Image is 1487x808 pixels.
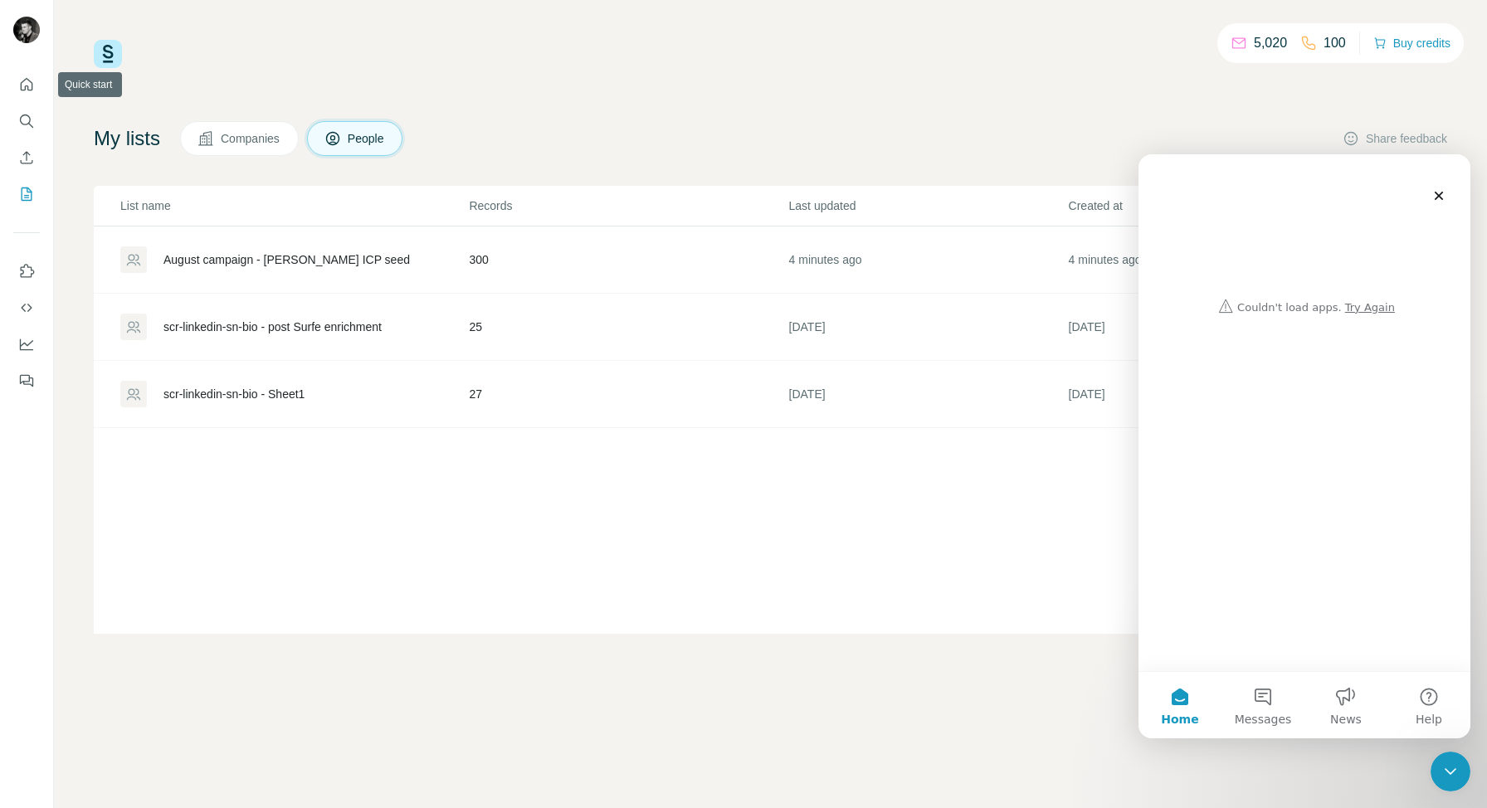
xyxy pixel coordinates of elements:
p: List name [120,197,467,214]
img: Avatar [13,17,40,43]
td: 27 [468,361,787,428]
div: scr-linkedin-sn-bio - Sheet1 [163,386,305,402]
button: Buy credits [1373,32,1450,55]
p: Last updated [789,197,1067,214]
iframe: Intercom live chat [1138,154,1470,738]
td: [DATE] [1068,361,1348,428]
p: Records [469,197,787,214]
p: 5,020 [1254,33,1287,53]
td: 4 minutes ago [1068,226,1348,294]
span: People [348,130,386,147]
button: Share feedback [1343,130,1447,147]
span: Companies [221,130,281,147]
button: Feedback [13,366,40,396]
button: Use Surfe on LinkedIn [13,256,40,286]
button: Quick start [13,70,40,100]
button: Use Surfe API [13,293,40,323]
div: August campaign - [PERSON_NAME] ICP seed [163,251,410,268]
img: Surfe Logo [94,40,122,68]
td: [DATE] [1068,294,1348,361]
button: Search [13,106,40,136]
td: 25 [468,294,787,361]
td: 4 minutes ago [788,226,1068,294]
td: 300 [468,226,787,294]
td: [DATE] [788,361,1068,428]
p: Created at [1069,197,1347,214]
div: scr-linkedin-sn-bio - post Surfe enrichment [163,319,382,335]
button: Dashboard [13,329,40,359]
button: Enrich CSV [13,143,40,173]
p: 100 [1324,33,1346,53]
h4: My lists [94,125,160,152]
button: My lists [13,179,40,209]
td: [DATE] [788,294,1068,361]
iframe: Intercom live chat [1431,752,1470,791]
